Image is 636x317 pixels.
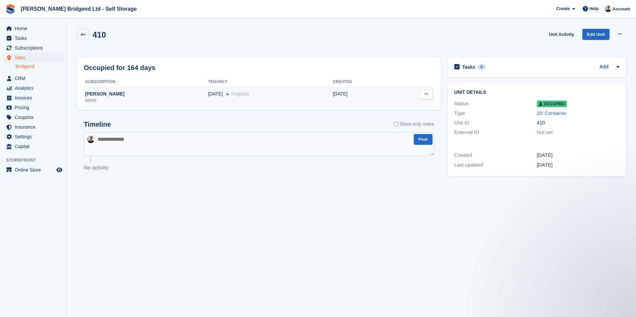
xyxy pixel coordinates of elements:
h2: Timeline [84,121,111,128]
a: menu [3,83,63,93]
a: 20' Container [537,110,567,116]
a: menu [3,24,63,33]
span: Storefront [6,157,67,164]
button: Post [414,134,432,145]
div: Status [454,100,537,108]
a: menu [3,74,63,83]
div: Last updated [454,161,537,169]
a: menu [3,132,63,141]
h2: 410 [93,30,106,39]
div: 82658 [84,98,208,104]
span: Home [15,24,55,33]
span: Insurance [15,122,55,132]
th: Created [333,77,391,87]
div: [PERSON_NAME] [84,90,208,98]
span: CRM [15,74,55,83]
label: Show only notes [394,121,434,128]
span: Invoices [15,93,55,103]
img: stora-icon-8386f47178a22dfd0bd8f6a31ec36ba5ce8667c1dd55bd0f319d3a0aa187defe.svg [5,4,15,14]
span: Create [556,5,570,12]
a: menu [3,122,63,132]
h2: Occupied for 164 days [84,63,155,73]
span: [DATE] [208,90,223,98]
h2: Unit details [454,90,619,95]
a: Bridgend [15,63,63,70]
a: Unit Activity [546,29,577,40]
span: Analytics [15,83,55,93]
div: Type [454,110,537,117]
div: Unit ID [454,119,537,127]
div: Created [454,151,537,159]
span: Account [613,6,630,12]
a: Preview store [55,166,63,174]
span: Pricing [15,103,55,112]
a: menu [3,142,63,151]
h2: Tasks [462,64,475,70]
img: Rhys Jones [87,136,95,143]
span: Tasks [15,34,55,43]
th: Tenancy [208,77,333,87]
a: Add [599,63,609,71]
a: menu [3,113,63,122]
span: Capital [15,142,55,151]
div: 410 [537,119,619,127]
input: Show only notes [394,121,398,128]
span: Subscriptions [15,43,55,53]
a: menu [3,103,63,112]
div: [DATE] [537,161,619,169]
a: menu [3,34,63,43]
span: Coupons [15,113,55,122]
span: Online Store [15,165,55,175]
a: menu [3,53,63,62]
th: Subscription [84,77,208,87]
td: [DATE] [333,87,391,107]
div: External ID [454,129,537,136]
div: Not set [537,129,619,136]
a: menu [3,43,63,53]
a: menu [3,165,63,175]
span: Occupied [537,101,567,107]
div: 0 [478,64,485,70]
span: Ongoing [231,91,249,97]
span: Help [589,5,599,12]
div: [DATE] [537,151,619,159]
p: No activity [84,164,434,172]
a: [PERSON_NAME] Bridgend Ltd - Self Storage [18,3,139,14]
a: menu [3,93,63,103]
span: Sites [15,53,55,62]
img: Rhys Jones [605,5,612,12]
a: Edit Unit [582,29,610,40]
span: Settings [15,132,55,141]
